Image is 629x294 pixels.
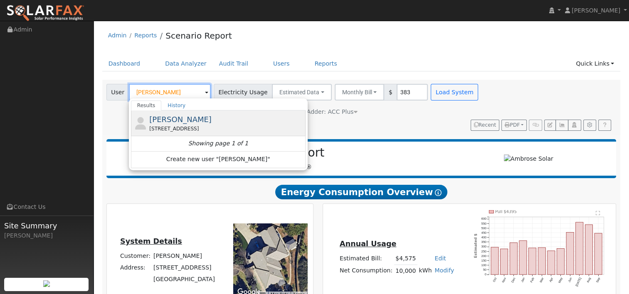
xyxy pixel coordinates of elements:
[394,265,417,277] td: 10,000
[267,56,296,71] a: Users
[504,154,553,163] img: Ambrose Solar
[152,250,216,262] td: [PERSON_NAME]
[213,56,254,71] a: Audit Trail
[481,249,486,253] text: 250
[483,268,486,272] text: 50
[491,247,498,274] rect: onclick=""
[481,226,486,230] text: 500
[338,265,394,277] td: Net Consumption:
[519,240,527,274] rect: onclick=""
[118,262,152,274] td: Address:
[434,267,454,274] a: Modify
[394,253,417,265] td: $4,575
[335,84,385,100] button: Monthly Bill
[434,255,446,262] a: Edit
[501,120,527,131] button: PDF
[539,277,545,283] text: Mar
[102,56,147,71] a: Dashboard
[484,272,486,276] text: 0
[538,247,545,274] rect: onclick=""
[481,263,486,267] text: 100
[165,31,232,41] a: Scenario Report
[275,185,447,200] span: Energy Consumption Overview
[586,277,592,283] text: Aug
[544,120,556,131] button: Edit User
[4,231,89,240] div: [PERSON_NAME]
[159,56,213,71] a: Data Analyzer
[557,277,563,284] text: May
[134,32,157,39] a: Reports
[500,249,508,274] rect: onclick=""
[214,84,272,100] span: Electricity Usage
[598,120,611,131] a: Help Link
[338,253,394,265] td: Estimated Bill:
[481,221,486,225] text: 550
[572,7,620,14] span: [PERSON_NAME]
[481,235,486,239] text: 400
[474,233,478,258] text: Estimated $
[471,120,500,131] button: Recent
[568,120,581,131] button: Login As
[481,254,486,257] text: 200
[510,243,517,274] rect: onclick=""
[152,274,216,285] td: [GEOGRAPHIC_DATA]
[567,277,572,282] text: Jun
[118,250,152,262] td: Customer:
[492,277,497,282] text: Oct
[4,220,89,231] span: Site Summary
[417,265,433,277] td: kWh
[576,222,583,274] rect: onclick=""
[108,32,127,39] a: Admin
[495,209,517,214] text: Pull $4395
[566,232,574,274] rect: onclick=""
[272,84,332,100] button: Estimated Data
[340,240,396,248] u: Annual Usage
[575,277,582,287] text: [DATE]
[570,56,620,71] a: Quick Links
[481,217,486,220] text: 600
[520,277,525,282] text: Jan
[481,230,486,234] text: 450
[106,84,129,100] span: User
[594,233,602,274] rect: onclick=""
[308,56,343,71] a: Reports
[115,146,441,160] h2: Scenario Report
[548,251,555,274] rect: onclick=""
[307,108,358,116] div: Adder: ACC Plus
[161,100,192,110] a: History
[111,146,445,171] div: Powered by SolarFax ®
[188,139,248,148] i: Showing page 1 of 1
[43,280,50,287] img: retrieve
[435,189,442,196] i: Show Help
[481,240,486,244] text: 350
[481,245,486,248] text: 300
[501,277,507,283] text: Nov
[595,277,601,283] text: Sep
[149,125,303,132] div: [STREET_ADDRESS]
[557,248,564,274] rect: onclick=""
[505,122,520,128] span: PDF
[511,277,516,283] text: Dec
[152,262,216,274] td: [STREET_ADDRESS]
[131,100,162,110] a: Results
[6,5,84,22] img: SolarFax
[596,210,600,215] text: 
[481,259,486,262] text: 150
[583,120,596,131] button: Settings
[528,248,536,274] rect: onclick=""
[129,84,211,100] input: Select a User
[548,277,554,283] text: Apr
[585,224,592,274] rect: onclick=""
[384,84,397,100] span: $
[120,237,182,245] u: System Details
[555,120,568,131] button: Multi-Series Graph
[149,115,212,124] span: [PERSON_NAME]
[166,155,270,164] span: Create new user "[PERSON_NAME]"
[431,84,478,100] button: Load System
[529,277,535,283] text: Feb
